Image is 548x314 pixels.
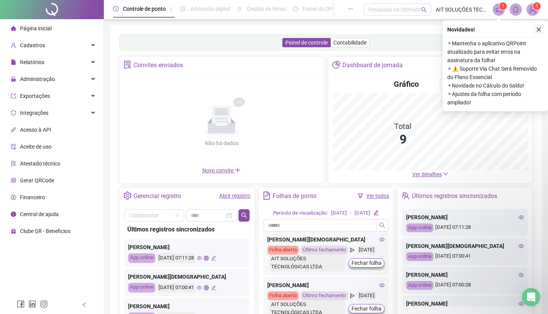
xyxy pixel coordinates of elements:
span: ⚬ ⚠️ Suporte Via Chat Será Removido do Plano Essencial [447,64,543,81]
span: instagram [40,300,48,308]
a: Ver detalhes down [412,171,448,177]
span: Fechar folha [351,304,381,313]
span: Fechar folha [351,259,381,267]
span: bell [512,6,519,13]
span: ellipsis [348,6,353,12]
div: [PERSON_NAME][DEMOGRAPHIC_DATA] [406,242,524,250]
span: dollar [11,195,16,200]
span: pushpin [169,7,173,12]
div: [DATE] [355,209,370,217]
div: [PERSON_NAME] [267,281,385,289]
span: Aceite de uso [20,144,52,150]
span: Admissão digital [190,6,230,12]
span: Acesso à API [20,127,51,133]
span: audit [11,144,16,149]
span: down [443,171,448,177]
div: [PERSON_NAME][DEMOGRAPHIC_DATA] [267,235,385,244]
div: Últimos registros sincronizados [412,190,497,203]
span: eye [379,283,385,288]
div: AIT SOLUÇÕES TECNOLÓGICAS LTDA [269,255,346,271]
span: send [350,246,355,255]
span: Novo convite [202,167,241,174]
span: lock [11,76,16,82]
span: Ver detalhes [412,171,442,177]
div: [PERSON_NAME] [406,271,524,279]
div: [DATE] 07:11:28 [406,223,524,232]
div: [DATE] [357,246,376,255]
span: gift [11,228,16,234]
div: [PERSON_NAME] [406,299,524,308]
sup: Atualize o seu contato no menu Meus Dados [533,2,541,10]
span: Atestado técnico [20,160,60,167]
span: eye [518,243,524,249]
div: App online [406,223,433,232]
div: Folhas de ponto [273,190,316,203]
span: linkedin [28,300,36,308]
span: Clube QR - Beneficios [20,228,70,234]
div: Folha aberta [267,246,299,255]
span: left [82,302,87,307]
div: Não há dados [186,139,257,147]
span: 1 [536,3,538,9]
span: pie-chart [332,61,340,69]
div: App online [128,253,155,263]
span: Novidades ! [447,25,475,34]
span: Página inicial [20,25,52,31]
span: home [11,26,16,31]
span: user-add [11,43,16,48]
span: edit [211,256,216,261]
span: Central de ajuda [20,211,59,217]
div: Dashboard de jornada [342,59,403,72]
h4: Gráfico [394,79,419,89]
iframe: Intercom live chat [522,288,540,306]
button: Fechar folha [348,304,385,313]
div: [PERSON_NAME][DEMOGRAPHIC_DATA] [128,273,246,281]
span: info-circle [11,212,16,217]
div: App online [406,281,433,290]
sup: 1 [499,2,507,10]
span: Gestão de férias [247,6,286,12]
span: file-text [263,192,271,200]
div: [DATE] 07:00:41 [157,283,195,293]
span: eye [518,215,524,220]
span: search [241,212,247,218]
span: solution [11,161,16,166]
span: Exportações [20,93,50,99]
div: [PERSON_NAME] [406,213,524,221]
span: 1 [502,3,505,9]
span: file-done [180,6,186,12]
span: Relatórios [20,59,44,65]
span: eye [379,237,385,242]
div: [DATE] 07:11:28 [157,253,195,263]
span: ⚬ Mantenha o aplicativo QRPoint atualizado para evitar erros na assinatura da folha! [447,39,543,64]
span: dashboard [293,6,298,12]
span: Painel do DP [303,6,333,12]
div: - [350,209,351,217]
span: eye [518,272,524,278]
span: solution [123,61,132,69]
span: Gerar QRCode [20,177,54,183]
div: [DATE] 07:00:41 [406,252,524,261]
span: plus [235,167,241,173]
span: Painel de controle [285,40,328,46]
span: notification [495,6,502,13]
div: [DATE] [331,209,347,217]
span: export [11,93,16,99]
span: sun [237,6,242,12]
span: send [350,291,355,300]
span: Integrações [20,110,48,116]
span: facebook [17,300,25,308]
span: ⚬ Novidade no Cálculo do Saldo! [447,81,543,90]
div: Gerenciar registro [133,190,181,203]
span: edit [373,210,378,215]
div: [DATE] 07:00:28 [406,281,524,290]
div: [DATE] [357,291,376,300]
div: [PERSON_NAME] [128,302,246,311]
div: Folha aberta [267,291,299,300]
span: edit [211,285,216,290]
div: App online [128,283,155,293]
div: Período de visualização: [273,209,328,217]
span: ⚬ Ajustes da folha com período ampliado! [447,90,543,107]
span: AIT SOLUÇÕES TECNOLÓGICAS LTDA [436,5,488,14]
button: Fechar folha [348,258,385,268]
